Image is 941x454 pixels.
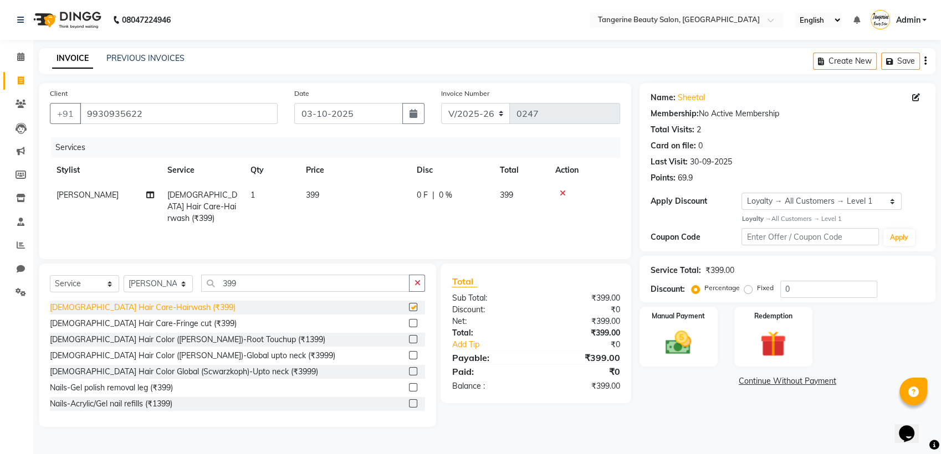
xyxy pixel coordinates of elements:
[551,339,628,350] div: ₹0
[651,283,685,295] div: Discount:
[894,410,930,443] iframe: chat widget
[500,190,513,200] span: 399
[741,228,878,245] input: Enter Offer / Coupon Code
[452,276,477,287] span: Total
[106,53,185,63] a: PREVIOUS INVOICES
[698,140,703,152] div: 0
[536,351,628,364] div: ₹399.00
[536,292,628,304] div: ₹399.00
[757,283,774,293] label: Fixed
[432,189,434,201] span: |
[697,124,701,136] div: 2
[57,190,119,200] span: [PERSON_NAME]
[536,316,628,327] div: ₹399.00
[50,334,325,345] div: [DEMOGRAPHIC_DATA] Hair Color ([PERSON_NAME])-Root Touchup (₹1399)
[651,124,694,136] div: Total Visits:
[896,14,920,26] span: Admin
[881,53,920,70] button: Save
[690,156,732,168] div: 30-09-2025
[80,103,278,124] input: Search by Name/Mobile/Email/Code
[536,365,628,378] div: ₹0
[651,108,699,120] div: Membership:
[50,318,237,329] div: [DEMOGRAPHIC_DATA] Hair Care-Fringe cut (₹399)
[678,172,693,184] div: 69.9
[642,375,933,387] a: Continue Without Payment
[704,283,740,293] label: Percentage
[50,382,173,394] div: Nails-Gel polish removal leg (₹399)
[51,137,628,158] div: Services
[50,103,81,124] button: +91
[52,49,93,69] a: INVOICE
[28,4,104,35] img: logo
[443,351,536,364] div: Payable:
[122,4,171,35] b: 08047224946
[50,366,318,378] div: [DEMOGRAPHIC_DATA] Hair Color Global (Scwarzkoph)-Upto neck (₹3999)
[306,190,319,200] span: 399
[651,265,701,276] div: Service Total:
[752,328,794,360] img: _gift.svg
[443,339,551,350] a: Add Tip
[50,398,172,410] div: Nails-Acrylic/Gel nail refills (₹1399)
[443,304,536,316] div: Discount:
[652,311,705,321] label: Manual Payment
[536,327,628,339] div: ₹399.00
[417,189,428,201] span: 0 F
[493,158,549,183] th: Total
[813,53,877,70] button: Create New
[294,89,309,99] label: Date
[678,92,705,104] a: Sheetal
[705,265,734,276] div: ₹399.00
[443,327,536,339] div: Total:
[410,158,493,183] th: Disc
[871,10,890,29] img: Admin
[651,140,696,152] div: Card on file:
[443,316,536,327] div: Net:
[754,311,792,321] label: Redemption
[657,328,699,358] img: _cash.svg
[50,89,68,99] label: Client
[299,158,410,183] th: Price
[549,158,620,183] th: Action
[250,190,255,200] span: 1
[536,380,628,392] div: ₹399.00
[443,292,536,304] div: Sub Total:
[651,92,676,104] div: Name:
[651,172,676,184] div: Points:
[651,156,688,168] div: Last Visit:
[167,190,237,223] span: [DEMOGRAPHIC_DATA] Hair Care-Hairwash (₹399)
[741,214,924,224] div: All Customers → Level 1
[443,365,536,378] div: Paid:
[741,215,771,223] strong: Loyalty →
[651,231,742,243] div: Coupon Code
[50,158,161,183] th: Stylist
[441,89,489,99] label: Invoice Number
[50,302,236,313] div: [DEMOGRAPHIC_DATA] Hair Care-Hairwash (₹399)
[883,229,915,246] button: Apply
[50,350,335,362] div: [DEMOGRAPHIC_DATA] Hair Color ([PERSON_NAME])-Global upto neck (₹3999)
[201,275,410,292] input: Search or Scan
[536,304,628,316] div: ₹0
[161,158,244,183] th: Service
[651,195,742,207] div: Apply Discount
[439,189,452,201] span: 0 %
[244,158,299,183] th: Qty
[443,380,536,392] div: Balance :
[651,108,924,120] div: No Active Membership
